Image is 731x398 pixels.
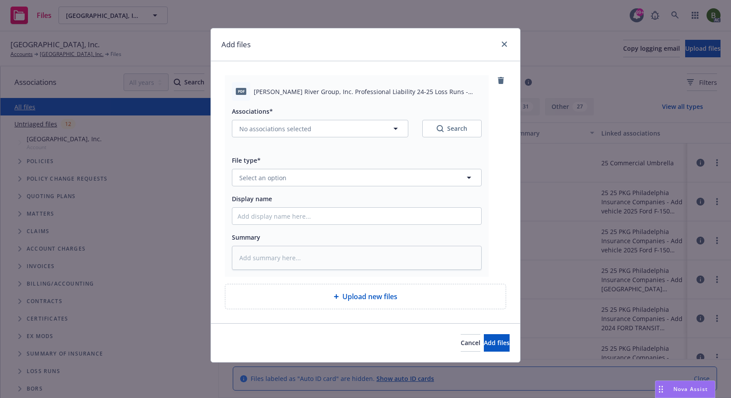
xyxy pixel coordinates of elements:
[232,120,408,137] button: No associations selected
[232,169,482,186] button: Select an option
[236,88,246,94] span: pdf
[239,173,286,182] span: Select an option
[225,284,506,309] div: Upload new files
[461,334,480,352] button: Cancel
[232,233,260,241] span: Summary
[484,339,510,347] span: Add files
[342,291,397,302] span: Upload new files
[232,107,273,115] span: Associations*
[655,381,715,398] button: Nova Assist
[221,39,251,50] h1: Add files
[232,208,481,224] input: Add display name here...
[232,195,272,203] span: Display name
[496,75,506,86] a: remove
[239,124,311,133] span: No associations selected
[232,156,261,164] span: File type*
[422,120,482,137] button: SearchSearch
[655,381,666,398] div: Drag to move
[484,334,510,352] button: Add files
[499,39,510,49] a: close
[673,385,708,393] span: Nova Assist
[254,87,482,96] span: [PERSON_NAME] River Group, Inc. Professional Liability 24-25 Loss Runs - Valued [DATE].pdf
[437,124,467,133] div: Search
[437,125,444,132] svg: Search
[461,339,480,347] span: Cancel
